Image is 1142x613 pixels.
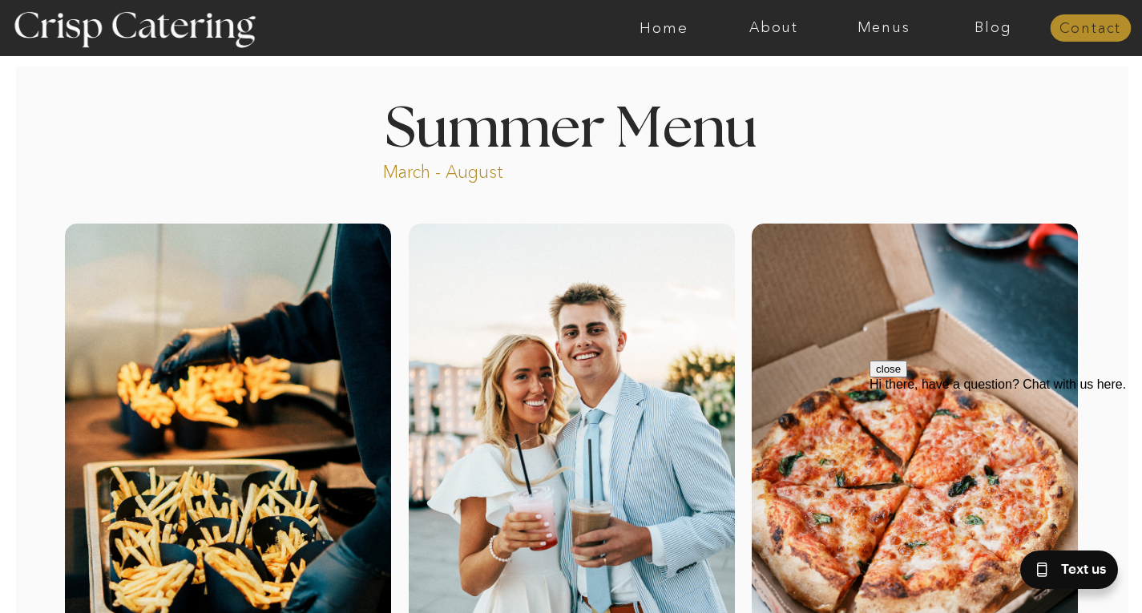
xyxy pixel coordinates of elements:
p: March - August [383,160,603,179]
a: About [719,20,829,36]
a: Menus [829,20,938,36]
a: Contact [1050,21,1131,37]
h1: Summer Menu [349,102,794,149]
a: Home [609,20,719,36]
iframe: podium webchat widget prompt [870,361,1142,553]
a: Blog [938,20,1048,36]
iframe: podium webchat widget bubble [982,533,1142,613]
